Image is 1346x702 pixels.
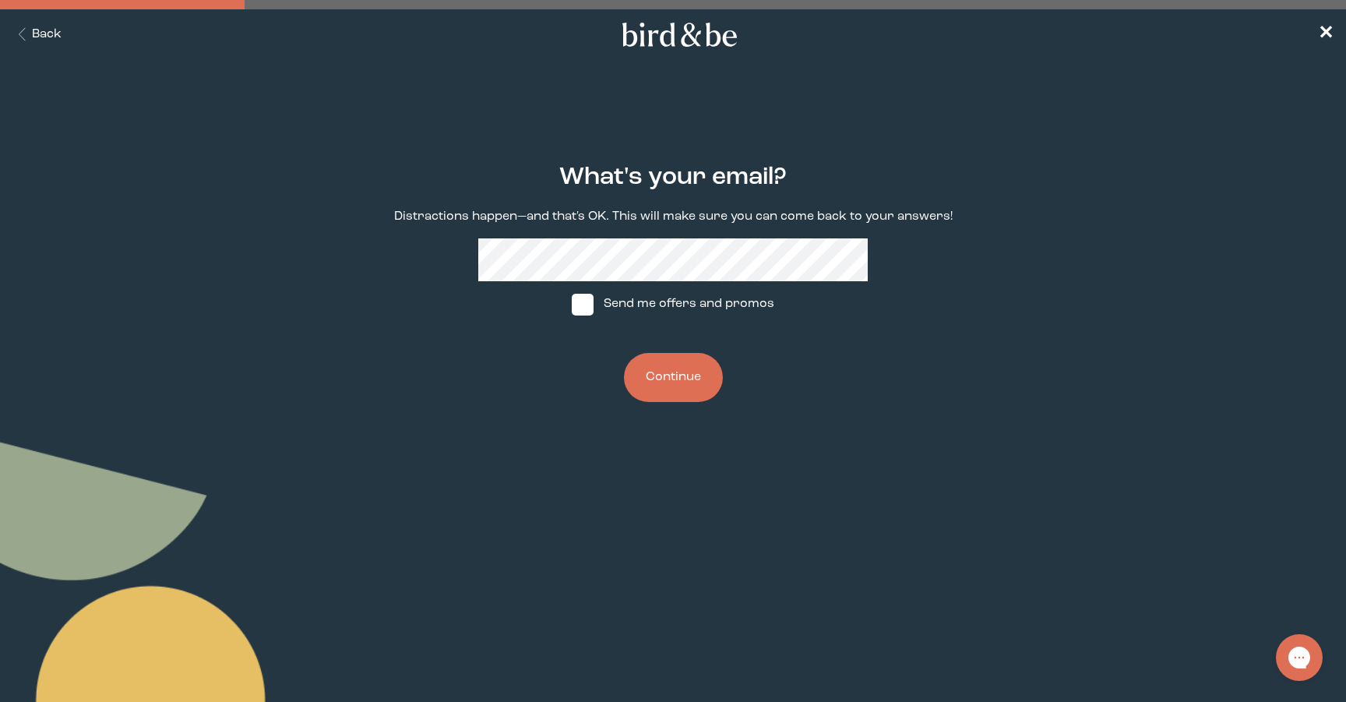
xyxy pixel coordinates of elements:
[1318,21,1334,48] a: ✕
[624,353,723,402] button: Continue
[559,160,787,196] h2: What's your email?
[557,281,789,328] label: Send me offers and promos
[1268,629,1330,686] iframe: Gorgias live chat messenger
[394,208,953,226] p: Distractions happen—and that's OK. This will make sure you can come back to your answers!
[1318,25,1334,44] span: ✕
[12,26,62,44] button: Back Button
